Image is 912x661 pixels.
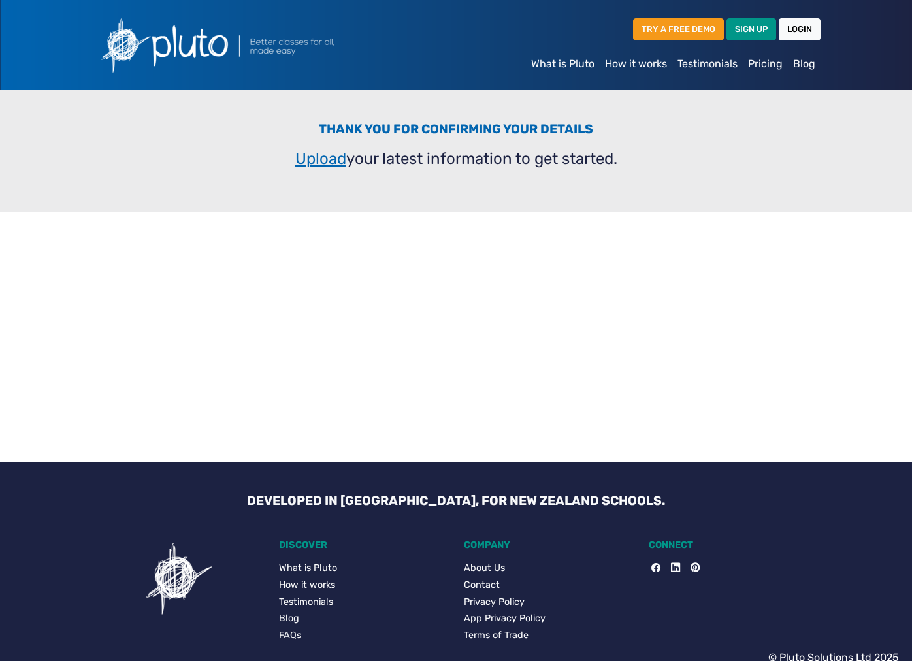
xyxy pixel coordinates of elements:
[526,51,600,77] a: What is Pluto
[279,628,448,643] a: FAQs
[140,540,218,618] img: Pluto icon showing a confusing task for users
[788,51,821,77] a: Blog
[99,121,813,142] h3: Thank you for confirming your details
[236,493,676,508] h3: DEVELOPED IN [GEOGRAPHIC_DATA], FOR NEW ZEALAND SCHOOLS.
[743,51,788,77] a: Pricing
[464,540,633,551] h5: COMPANY
[600,51,672,77] a: How it works
[99,147,813,170] p: your latest information to get started.
[295,150,346,168] a: Upload
[464,578,633,592] a: Contact
[651,561,660,575] a: Facebook
[464,561,633,575] a: About Us
[464,628,633,643] a: Terms of Trade
[680,561,700,575] a: Pinterest
[779,18,821,40] a: LOGIN
[464,611,633,626] a: App Privacy Policy
[660,561,680,575] a: LinkedIn
[91,10,405,80] img: Pluto logo with the text Better classes for all, made easy
[726,18,776,40] a: SIGN UP
[279,611,448,626] a: Blog
[279,561,448,575] a: What is Pluto
[672,51,743,77] a: Testimonials
[279,578,448,592] a: How it works
[649,540,818,551] h5: CONNECT
[633,18,724,40] a: TRY A FREE DEMO
[279,540,448,551] h5: DISCOVER
[279,595,448,609] a: Testimonials
[464,595,633,609] a: Privacy Policy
